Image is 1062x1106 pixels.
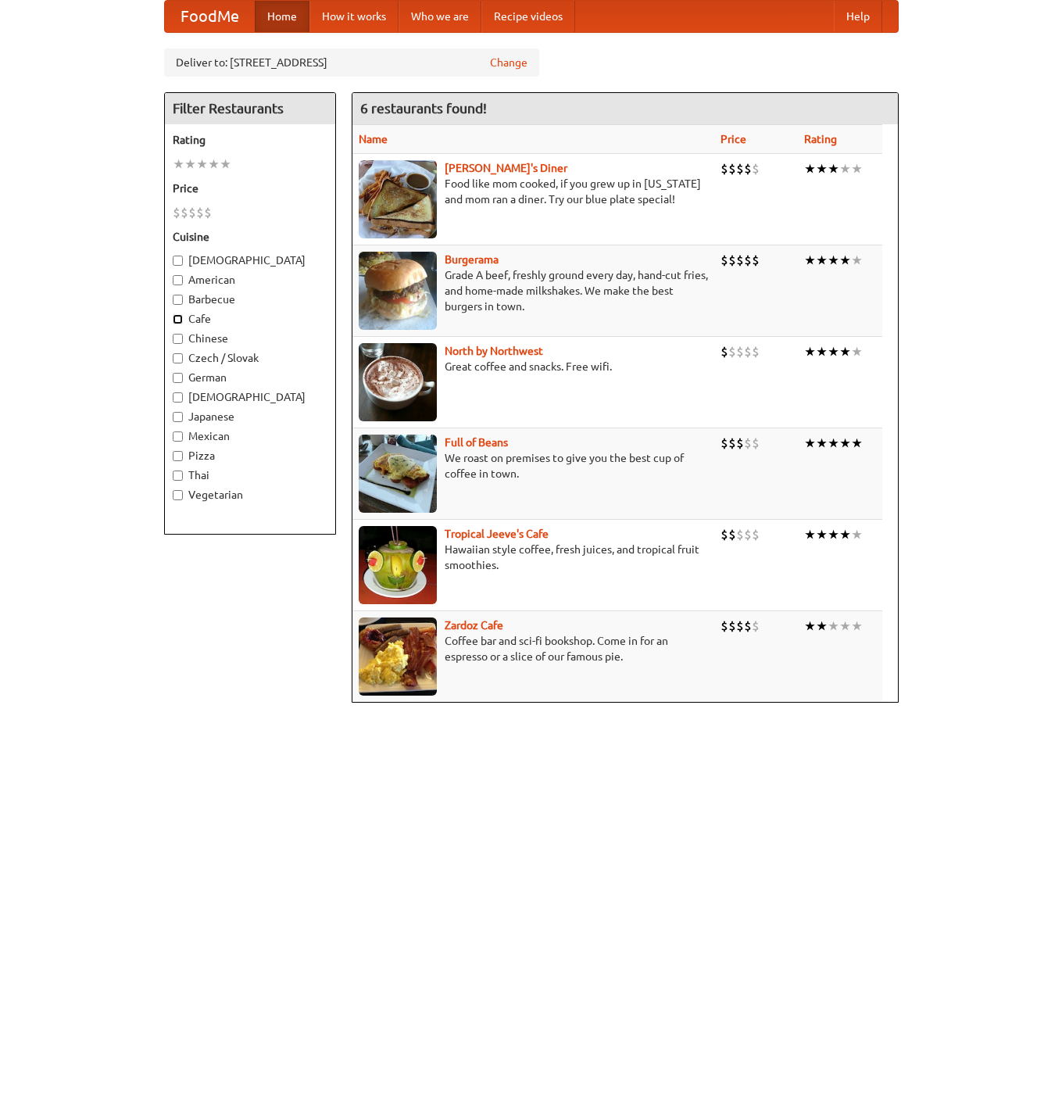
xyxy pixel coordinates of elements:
[839,252,851,269] li: ★
[360,101,487,116] ng-pluralize: 6 restaurants found!
[839,617,851,635] li: ★
[728,617,736,635] li: $
[173,467,327,483] label: Thai
[173,181,327,196] h5: Price
[839,343,851,360] li: ★
[173,487,327,503] label: Vegetarian
[728,252,736,269] li: $
[359,450,708,481] p: We roast on premises to give you the best cup of coffee in town.
[309,1,399,32] a: How it works
[445,528,549,540] a: Tropical Jeeve's Cafe
[851,617,863,635] li: ★
[744,526,752,543] li: $
[173,451,183,461] input: Pizza
[164,48,539,77] div: Deliver to: [STREET_ADDRESS]
[173,311,327,327] label: Cafe
[359,133,388,145] a: Name
[173,389,327,405] label: [DEMOGRAPHIC_DATA]
[220,156,231,173] li: ★
[173,431,183,442] input: Mexican
[752,160,760,177] li: $
[828,252,839,269] li: ★
[728,343,736,360] li: $
[359,176,708,207] p: Food like mom cooked, if you grew up in [US_STATE] and mom ran a diner. Try our blue plate special!
[173,370,327,385] label: German
[173,132,327,148] h5: Rating
[359,435,437,513] img: beans.jpg
[752,617,760,635] li: $
[721,160,728,177] li: $
[445,253,499,266] a: Burgerama
[736,617,744,635] li: $
[181,204,188,221] li: $
[839,160,851,177] li: ★
[490,55,527,70] a: Change
[828,343,839,360] li: ★
[255,1,309,32] a: Home
[445,436,508,449] a: Full of Beans
[744,343,752,360] li: $
[804,617,816,635] li: ★
[173,272,327,288] label: American
[173,331,327,346] label: Chinese
[165,93,335,124] h4: Filter Restaurants
[851,252,863,269] li: ★
[173,428,327,444] label: Mexican
[721,526,728,543] li: $
[816,617,828,635] li: ★
[188,204,196,221] li: $
[721,133,746,145] a: Price
[851,435,863,452] li: ★
[851,343,863,360] li: ★
[736,252,744,269] li: $
[173,392,183,403] input: [DEMOGRAPHIC_DATA]
[816,526,828,543] li: ★
[736,526,744,543] li: $
[804,526,816,543] li: ★
[445,162,567,174] b: [PERSON_NAME]'s Diner
[359,160,437,238] img: sallys.jpg
[173,353,183,363] input: Czech / Slovak
[851,160,863,177] li: ★
[736,343,744,360] li: $
[851,526,863,543] li: ★
[359,252,437,330] img: burgerama.jpg
[744,252,752,269] li: $
[744,435,752,452] li: $
[445,345,543,357] a: North by Northwest
[736,160,744,177] li: $
[828,617,839,635] li: ★
[196,156,208,173] li: ★
[173,156,184,173] li: ★
[736,435,744,452] li: $
[721,435,728,452] li: $
[839,435,851,452] li: ★
[359,267,708,314] p: Grade A beef, freshly ground every day, hand-cut fries, and home-made milkshakes. We make the bes...
[839,526,851,543] li: ★
[359,617,437,696] img: zardoz.jpg
[752,343,760,360] li: $
[828,526,839,543] li: ★
[804,160,816,177] li: ★
[173,204,181,221] li: $
[173,350,327,366] label: Czech / Slovak
[728,160,736,177] li: $
[728,435,736,452] li: $
[804,252,816,269] li: ★
[752,252,760,269] li: $
[359,633,708,664] p: Coffee bar and sci-fi bookshop. Come in for an espresso or a slice of our famous pie.
[804,435,816,452] li: ★
[165,1,255,32] a: FoodMe
[744,617,752,635] li: $
[359,542,708,573] p: Hawaiian style coffee, fresh juices, and tropical fruit smoothies.
[834,1,882,32] a: Help
[173,490,183,500] input: Vegetarian
[445,619,503,632] a: Zardoz Cafe
[721,617,728,635] li: $
[173,412,183,422] input: Japanese
[173,229,327,245] h5: Cuisine
[173,252,327,268] label: [DEMOGRAPHIC_DATA]
[816,252,828,269] li: ★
